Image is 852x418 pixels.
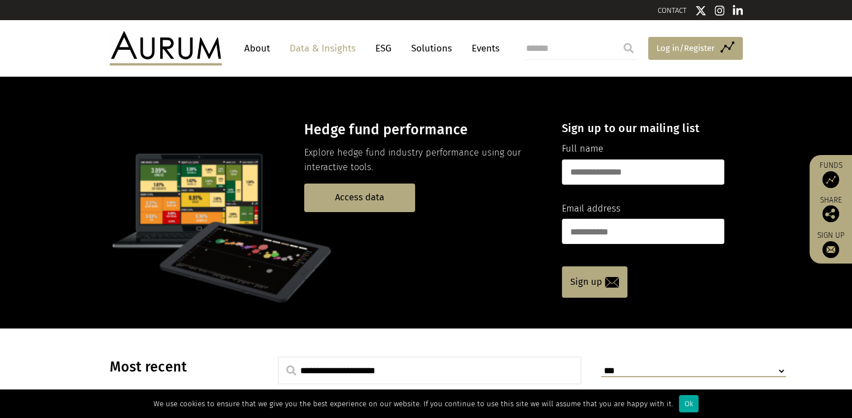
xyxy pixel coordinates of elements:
img: Linkedin icon [733,5,743,16]
a: Access data [304,184,415,212]
a: Data & Insights [284,38,361,59]
a: Log in/Register [648,37,743,60]
p: Explore hedge fund industry performance using our interactive tools. [304,145,542,175]
label: Email address [562,201,621,216]
a: Funds [815,161,846,188]
div: Ok [679,395,699,412]
img: Aurum [110,31,222,65]
a: ESG [370,38,397,59]
label: Full name [562,142,603,156]
img: email-icon [605,277,619,288]
div: Share [815,196,846,222]
a: Solutions [406,38,458,59]
h3: Hedge fund performance [304,121,542,138]
img: Twitter icon [695,5,706,16]
a: Sign up [815,231,846,258]
a: Events [466,38,500,59]
a: Sign up [562,266,627,298]
h4: Sign up to our mailing list [562,121,724,135]
a: CONTACT [658,6,687,15]
img: Sign up to our newsletter [822,241,839,258]
input: Submit [617,37,640,59]
span: Log in/Register [657,41,715,55]
img: search.svg [286,365,296,375]
img: Instagram icon [715,5,725,16]
img: Share this post [822,205,839,222]
img: Access Funds [822,171,839,188]
a: About [239,38,276,59]
h3: Most recent [110,359,250,375]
